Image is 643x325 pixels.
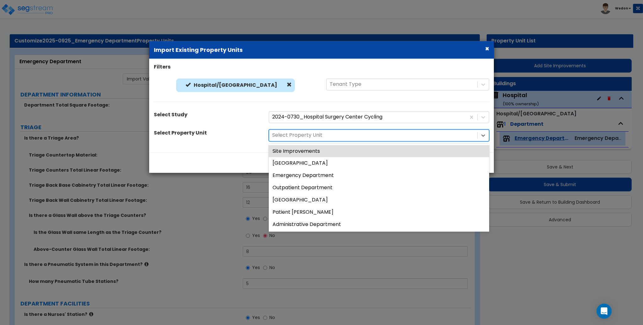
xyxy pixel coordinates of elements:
[154,111,187,118] label: Select Study
[269,145,489,157] div: Site Improvements
[269,169,489,182] div: Emergency Department
[485,45,489,52] button: ×
[154,63,170,71] label: Filters
[154,129,207,136] label: Select Property Unit
[154,46,243,54] b: Import Existing Property Units
[194,81,277,89] b: Hospital/[GEOGRAPHIC_DATA]
[269,194,489,206] div: [GEOGRAPHIC_DATA]
[269,182,489,194] div: Outpatient Department
[597,304,612,319] div: Open Intercom Messenger
[269,157,489,169] div: [GEOGRAPHIC_DATA]
[269,206,489,218] div: Patient [PERSON_NAME]
[269,218,489,230] div: Administrative Department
